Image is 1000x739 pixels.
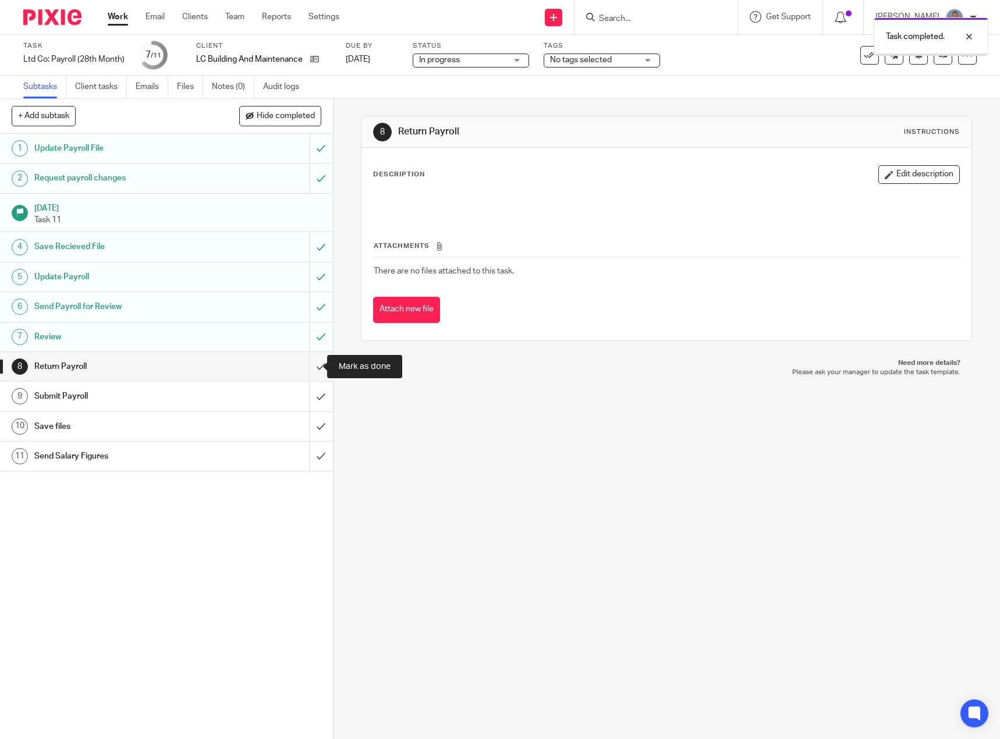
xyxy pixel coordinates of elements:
p: Please ask your manager to update the task template. [373,368,960,377]
a: Subtasks [23,76,66,98]
span: [DATE] [346,55,370,63]
div: 2 [12,170,28,187]
h1: Return Payroll [34,358,210,375]
p: Description [373,170,425,179]
div: 10 [12,418,28,435]
a: Team [225,11,244,23]
div: 4 [12,239,28,255]
h1: Send Salary Figures [34,447,210,465]
div: Ltd Co: Payroll (28th Month) [23,54,125,65]
div: 5 [12,269,28,285]
h1: Return Payroll [398,126,692,138]
label: Due by [346,41,398,51]
button: Attach new file [373,297,440,323]
div: 6 [12,299,28,315]
span: No tags selected [550,56,612,64]
label: Status [413,41,529,51]
img: James%20Headshot.png [945,8,964,27]
h1: Send Payroll for Review [34,298,210,315]
p: Task 11 [34,214,321,226]
p: Need more details? [373,358,960,368]
a: Files [177,76,203,98]
a: Clients [182,11,208,23]
div: 8 [373,123,392,141]
div: 7 [12,329,28,345]
label: Client [196,41,331,51]
h1: [DATE] [34,200,321,214]
p: Task completed. [886,31,945,42]
div: 1 [12,140,28,157]
h1: Request payroll changes [34,169,210,187]
h1: Review [34,328,210,346]
img: Pixie [23,9,81,25]
button: Edit description [878,165,960,184]
a: Work [108,11,128,23]
h1: Submit Payroll [34,388,210,405]
div: Instructions [904,127,960,137]
h1: Update Payroll File [34,140,210,157]
a: Notes (0) [212,76,254,98]
h1: Save files [34,418,210,435]
div: 11 [12,448,28,464]
small: /11 [151,52,161,59]
div: 8 [12,358,28,375]
a: Audit logs [263,76,308,98]
button: Hide completed [239,106,321,126]
button: + Add subtask [12,106,76,126]
h1: Save Recieved File [34,238,210,255]
a: Emails [136,76,168,98]
a: Client tasks [75,76,127,98]
h1: Update Payroll [34,268,210,286]
span: Attachments [374,243,430,249]
label: Task [23,41,125,51]
a: Email [146,11,165,23]
span: There are no files attached to this task. [374,267,514,275]
div: 7 [146,48,161,62]
span: Hide completed [257,112,315,121]
p: LC Building And Maintenance Ltd [196,54,304,65]
span: In progress [419,56,460,64]
div: 9 [12,388,28,404]
a: Reports [262,11,291,23]
a: Settings [308,11,339,23]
